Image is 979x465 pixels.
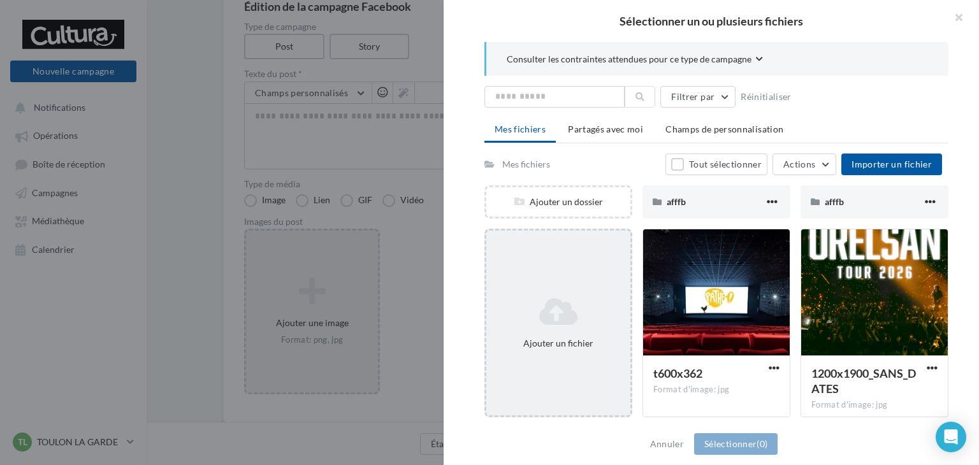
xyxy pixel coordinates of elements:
span: Consulter les contraintes attendues pour ce type de campagne [507,53,751,66]
div: Format d'image: jpg [653,384,780,396]
span: Champs de personnalisation [665,124,783,134]
span: Actions [783,159,815,169]
h2: Sélectionner un ou plusieurs fichiers [464,15,959,27]
span: afffb [825,196,844,207]
button: Consulter les contraintes attendues pour ce type de campagne [507,52,763,68]
div: Ajouter un dossier [486,196,630,208]
span: Partagés avec moi [568,124,643,134]
span: Importer un fichier [852,159,932,169]
span: Mes fichiers [495,124,546,134]
div: Open Intercom Messenger [936,422,966,452]
button: Sélectionner(0) [694,433,778,455]
div: Format d'image: jpg [811,399,938,411]
span: afffb [667,196,686,207]
button: Importer un fichier [841,154,942,175]
span: 1200x1900_SANS_DATES [811,366,916,396]
button: Annuler [645,436,689,452]
button: Réinitialiser [736,89,797,104]
button: Tout sélectionner [665,154,767,175]
button: Filtrer par [660,86,736,108]
div: Ajouter un fichier [491,337,625,350]
span: (0) [757,438,767,449]
div: Mes fichiers [502,158,550,171]
span: t600x362 [653,366,702,380]
button: Actions [772,154,836,175]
